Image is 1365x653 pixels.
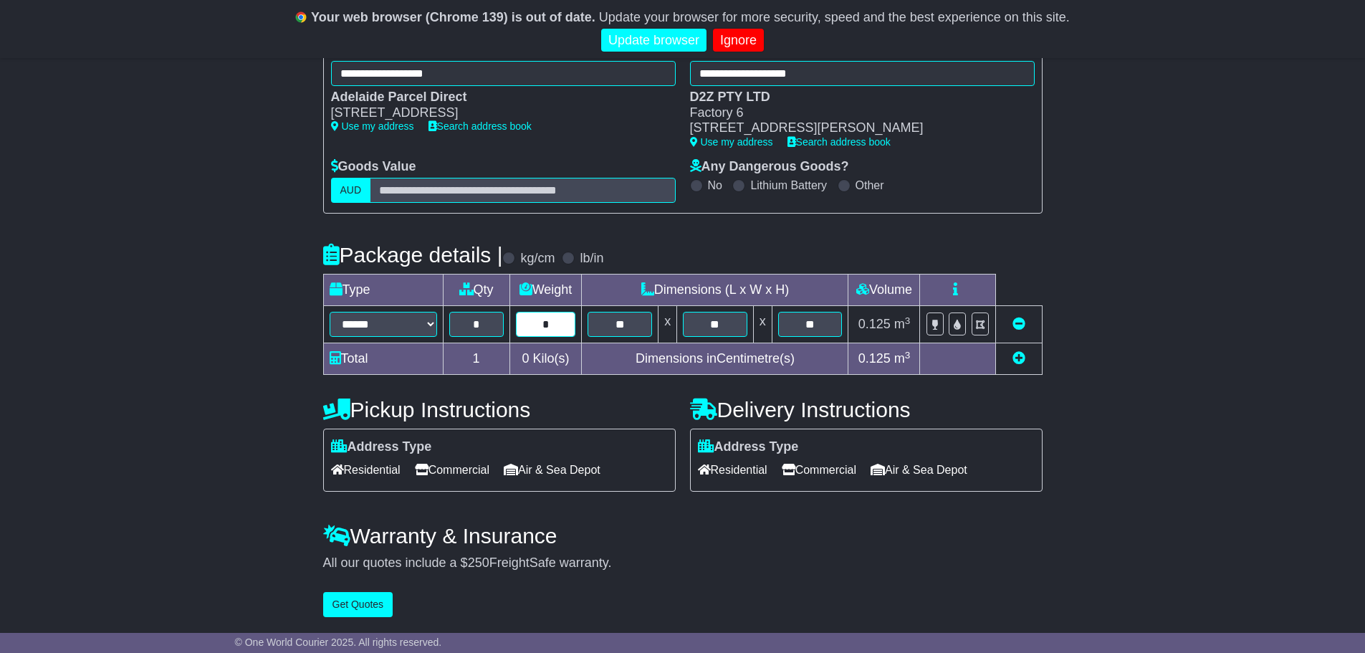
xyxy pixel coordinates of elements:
[323,343,443,375] td: Total
[235,637,442,648] span: © One World Courier 2025. All rights reserved.
[782,459,856,481] span: Commercial
[323,524,1043,548] h4: Warranty & Insurance
[698,459,767,481] span: Residential
[331,105,661,121] div: [STREET_ADDRESS]
[323,556,1043,571] div: All our quotes include a $ FreightSafe warranty.
[690,120,1020,136] div: [STREET_ADDRESS][PERSON_NAME]
[690,136,773,148] a: Use my address
[331,159,416,175] label: Goods Value
[601,29,707,52] a: Update browser
[522,351,529,366] span: 0
[894,351,911,366] span: m
[690,159,849,175] label: Any Dangerous Goods?
[658,306,677,343] td: x
[520,251,555,267] label: kg/cm
[415,459,489,481] span: Commercial
[323,243,503,267] h4: Package details |
[443,275,509,306] td: Qty
[331,459,401,481] span: Residential
[690,398,1043,421] h4: Delivery Instructions
[905,350,911,361] sup: 3
[504,459,600,481] span: Air & Sea Depot
[690,105,1020,121] div: Factory 6
[856,178,884,192] label: Other
[323,398,676,421] h4: Pickup Instructions
[331,439,432,455] label: Address Type
[468,556,489,570] span: 250
[311,10,595,24] b: Your web browser (Chrome 139) is out of date.
[871,459,967,481] span: Air & Sea Depot
[894,317,911,331] span: m
[690,90,1020,105] div: D2Z PTY LTD
[858,317,891,331] span: 0.125
[331,120,414,132] a: Use my address
[753,306,772,343] td: x
[323,592,393,617] button: Get Quotes
[331,90,661,105] div: Adelaide Parcel Direct
[331,178,371,203] label: AUD
[428,120,532,132] a: Search address book
[582,343,848,375] td: Dimensions in Centimetre(s)
[858,351,891,366] span: 0.125
[582,275,848,306] td: Dimensions (L x W x H)
[1012,317,1025,331] a: Remove this item
[509,343,582,375] td: Kilo(s)
[580,251,603,267] label: lb/in
[750,178,827,192] label: Lithium Battery
[708,178,722,192] label: No
[599,10,1070,24] span: Update your browser for more security, speed and the best experience on this site.
[848,275,920,306] td: Volume
[698,439,799,455] label: Address Type
[323,275,443,306] td: Type
[443,343,509,375] td: 1
[1012,351,1025,366] a: Add new item
[905,315,911,326] sup: 3
[713,29,764,52] a: Ignore
[509,275,582,306] td: Weight
[787,136,891,148] a: Search address book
